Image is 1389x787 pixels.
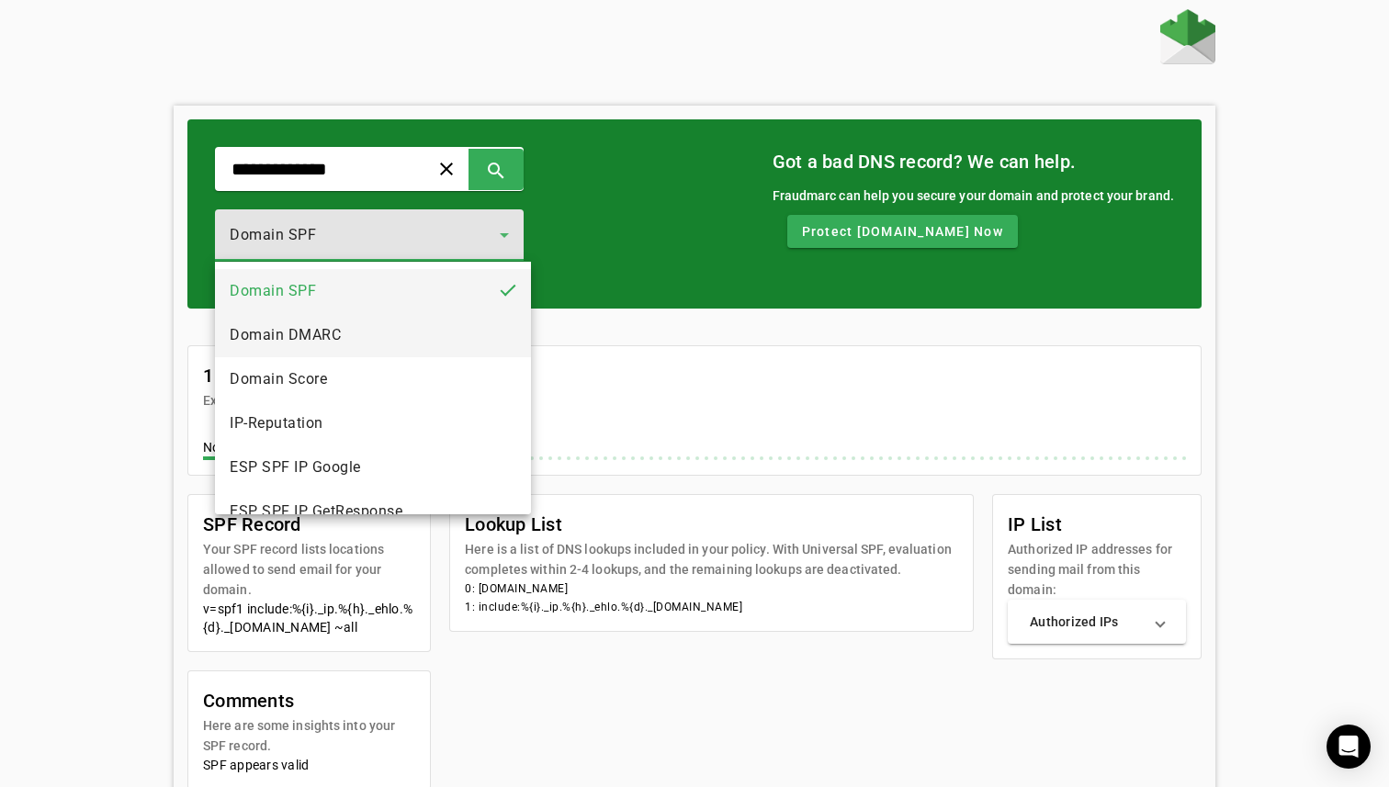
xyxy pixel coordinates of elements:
[230,412,323,434] span: IP-Reputation
[230,456,361,478] span: ESP SPF IP Google
[230,324,341,346] span: Domain DMARC
[1327,725,1371,769] div: Open Intercom Messenger
[230,500,402,523] span: ESP SPF IP GetResponse
[230,280,316,302] span: Domain SPF
[230,368,327,390] span: Domain Score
